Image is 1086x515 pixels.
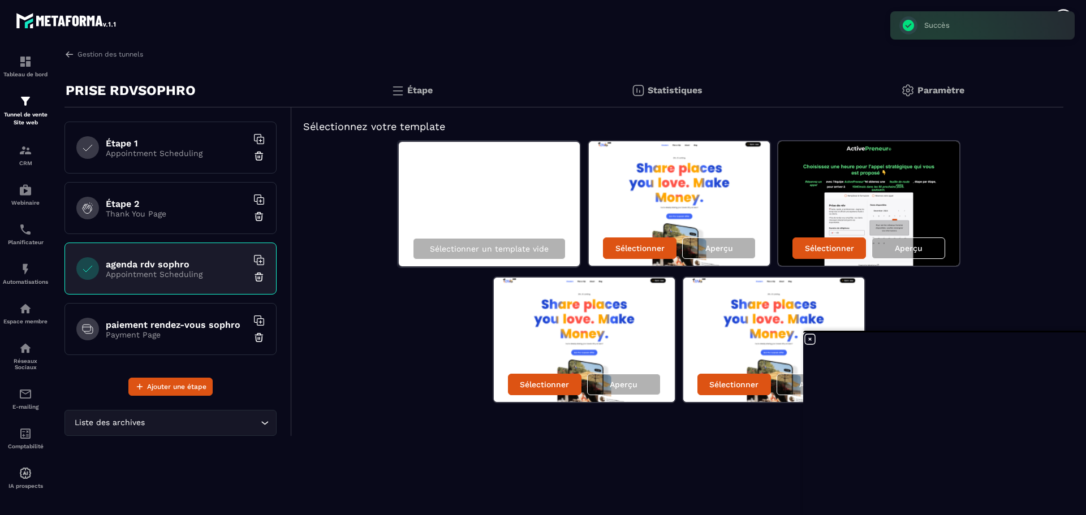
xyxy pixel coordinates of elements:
p: Planificateur [3,239,48,245]
img: accountant [19,427,32,440]
img: formation [19,144,32,157]
a: automationsautomationsEspace membre [3,293,48,333]
p: Webinaire [3,200,48,206]
img: logo [16,10,118,31]
h6: Étape 1 [106,138,247,149]
p: Sélectionner un template vide [430,244,549,253]
img: trash [253,150,265,162]
div: Search for option [64,410,277,436]
button: Ajouter une étape [128,378,213,396]
img: stats.20deebd0.svg [631,84,645,97]
h6: Étape 2 [106,198,247,209]
p: Espace membre [3,318,48,324]
a: formationformationCRM [3,135,48,175]
a: social-networksocial-networkRéseaux Sociaux [3,333,48,379]
img: image [589,141,770,266]
p: Paramètre [917,85,964,96]
p: Tableau de bord [3,71,48,77]
a: emailemailE-mailing [3,379,48,418]
img: image [778,141,959,266]
p: Appointment Scheduling [106,149,247,158]
img: trash [253,211,265,222]
p: CRM [3,160,48,166]
p: Appointment Scheduling [106,270,247,279]
a: formationformationTunnel de vente Site web [3,86,48,135]
p: Comptabilité [3,443,48,449]
p: Statistiques [648,85,703,96]
p: IA prospects [3,483,48,489]
a: formationformationTableau de bord [3,46,48,86]
p: Sélectionner [615,244,665,253]
p: Sélectionner [520,380,569,389]
a: schedulerschedulerPlanificateur [3,214,48,254]
a: Gestion des tunnels [64,49,143,59]
a: automationsautomationsAutomatisations [3,254,48,293]
img: automations [19,302,32,315]
p: Aperçu [895,244,923,253]
p: Étape [407,85,433,96]
p: Aperçu [799,380,827,389]
p: Sélectionner [805,244,854,253]
img: formation [19,55,32,68]
p: E-mailing [3,404,48,410]
img: automations [19,183,32,197]
img: trash [253,332,265,343]
img: automations [19,466,32,480]
h6: agenda rdv sophro [106,259,247,270]
span: Liste des archives [72,417,147,429]
img: image [683,278,864,402]
a: accountantaccountantComptabilité [3,418,48,458]
p: Automatisations [3,279,48,285]
img: social-network [19,341,32,355]
img: bars.0d591741.svg [391,84,404,97]
h6: paiement rendez-vous sophro [106,319,247,330]
img: automations [19,262,32,276]
p: Aperçu [705,244,733,253]
img: email [19,387,32,401]
img: scheduler [19,223,32,236]
input: Search for option [147,417,258,429]
p: Sélectionner [709,380,759,389]
p: PRISE RDVSOPHRO [66,79,196,102]
a: automationsautomationsWebinaire [3,175,48,214]
p: Tunnel de vente Site web [3,111,48,127]
img: setting-gr.5f69749f.svg [901,84,915,97]
img: image [494,278,675,402]
p: Aperçu [610,380,637,389]
img: trash [253,271,265,283]
span: Ajouter une étape [147,381,206,392]
p: Thank You Page [106,209,247,218]
img: formation [19,94,32,108]
img: arrow [64,49,75,59]
p: Payment Page [106,330,247,339]
h5: Sélectionnez votre template [303,119,1052,135]
p: Réseaux Sociaux [3,358,48,370]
